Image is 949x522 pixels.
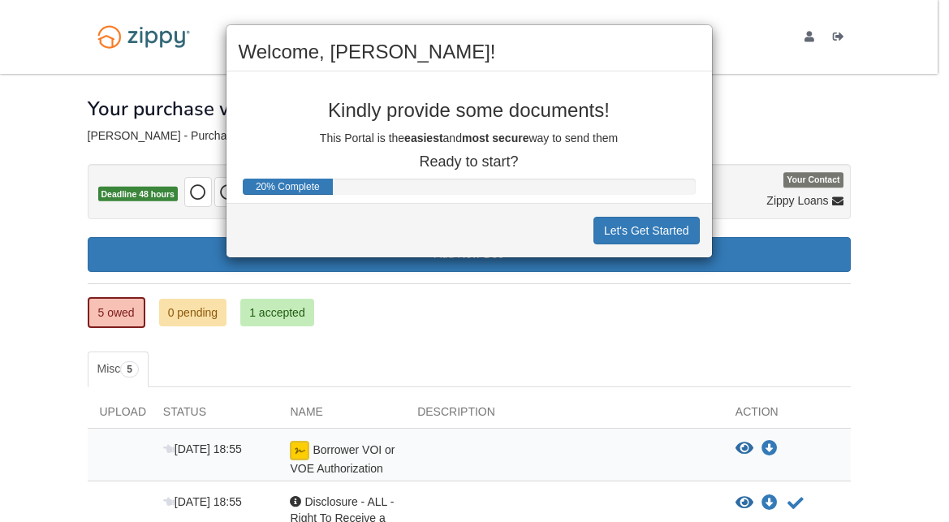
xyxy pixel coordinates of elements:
h2: Welcome, [PERSON_NAME]! [239,41,700,63]
p: Kindly provide some documents! [239,100,700,121]
p: Ready to start? [239,154,700,170]
div: Progress Bar [243,179,334,195]
button: Let's Get Started [593,217,700,244]
b: easiest [404,132,442,145]
b: most secure [462,132,528,145]
p: This Portal is the and way to send them [239,130,700,146]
